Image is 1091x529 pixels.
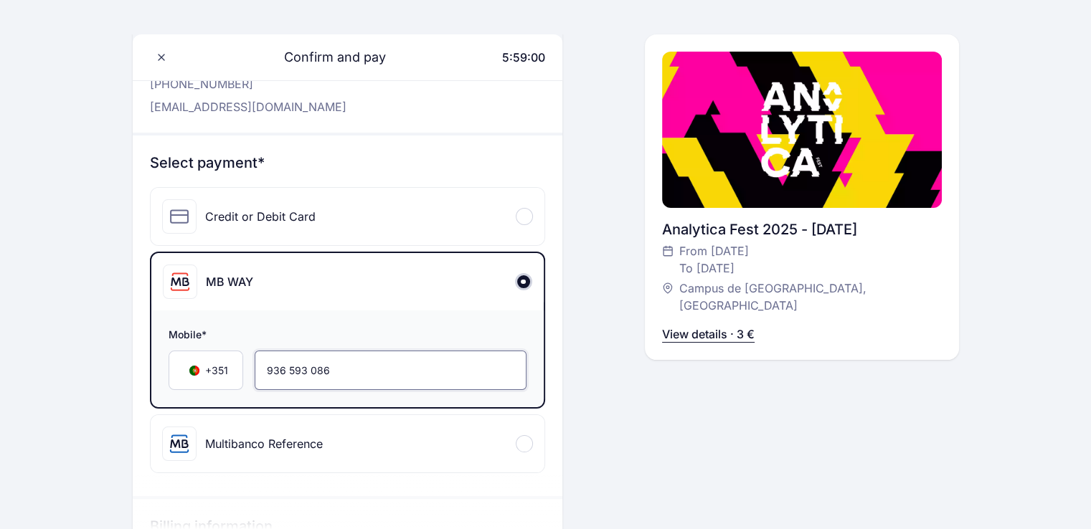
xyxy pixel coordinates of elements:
[205,208,316,225] div: Credit or Debit Card
[662,219,942,239] div: Analytica Fest 2025 - [DATE]
[205,363,228,378] span: +351
[169,328,526,345] span: Mobile*
[662,325,755,343] p: View details · 3 €
[150,153,545,173] h3: Select payment*
[502,50,545,65] span: 5:59:00
[150,75,432,92] p: [PHONE_NUMBER]
[205,435,323,452] div: Multibanco Reference
[206,273,253,290] div: MB WAY
[267,47,386,67] span: Confirm and pay
[150,98,432,115] p: [EMAIL_ADDRESS][DOMAIN_NAME]
[679,280,927,314] span: Campus de [GEOGRAPHIC_DATA], [GEOGRAPHIC_DATA]
[255,351,526,390] input: Mobile
[169,351,243,390] div: Country Code Selector
[679,242,749,277] span: From [DATE] To [DATE]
